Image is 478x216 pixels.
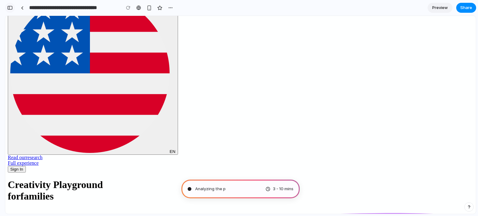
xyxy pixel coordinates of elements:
span: 3 - 10 mins [273,186,293,192]
span: families [2,175,468,207]
button: Share [456,3,476,13]
a: Preview [428,3,452,13]
span: Analyzing the p [195,186,226,192]
span: Preview [432,5,448,11]
a: Full experience [2,145,33,150]
a: Sign In [2,150,468,157]
span: Creativity Playground [2,163,97,174]
button: Sign In [2,150,21,157]
span: research [21,139,37,144]
span: Share [460,5,472,11]
span: for [2,175,468,207]
a: Read ourresearch [2,139,37,144]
